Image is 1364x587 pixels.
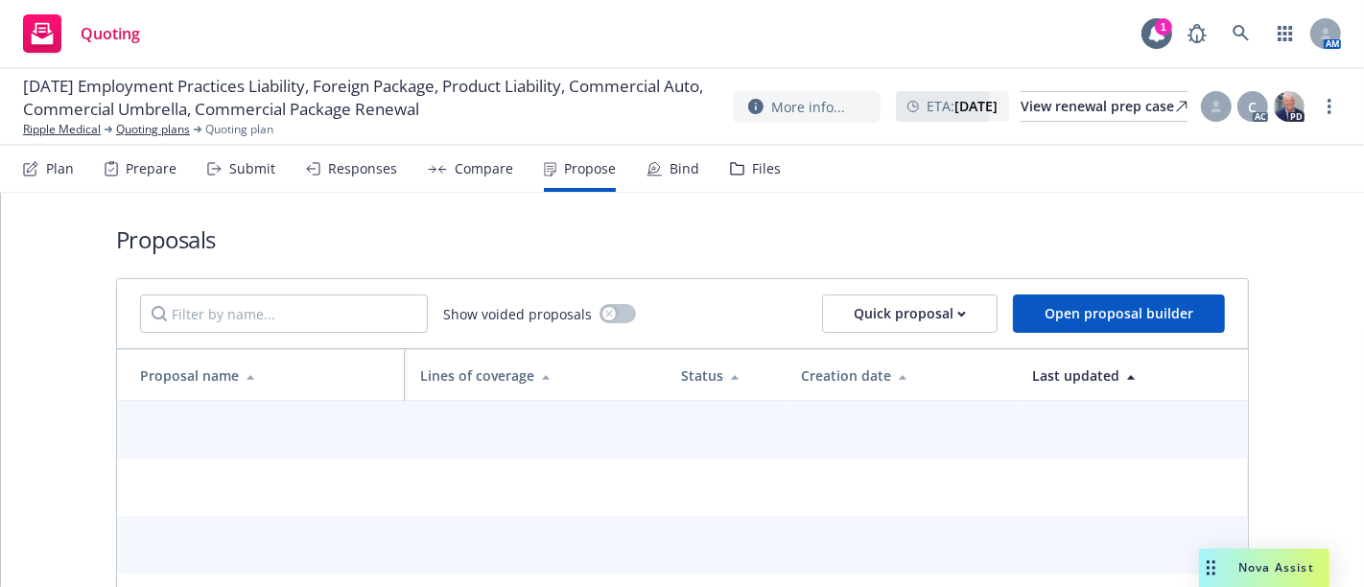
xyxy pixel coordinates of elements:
button: Open proposal builder [1013,294,1225,333]
a: Search [1222,14,1260,53]
div: Compare [455,161,513,176]
div: View renewal prep case [1021,92,1188,121]
a: Switch app [1266,14,1305,53]
div: Last updated [1032,365,1233,386]
div: Prepare [126,161,176,176]
div: 1 [1155,18,1172,35]
span: Quoting plan [205,121,273,138]
a: more [1318,95,1341,118]
a: Quoting [15,7,148,60]
div: Bind [670,161,699,176]
button: Nova Assist [1199,549,1329,587]
button: More info... [733,91,881,123]
a: View renewal prep case [1021,91,1188,122]
span: [DATE] Employment Practices Liability, Foreign Package, Product Liability, Commercial Auto, Comme... [23,75,717,121]
a: Ripple Medical [23,121,101,138]
a: Report a Bug [1178,14,1216,53]
span: Show voided proposals [443,304,592,324]
div: Submit [229,161,275,176]
div: Creation date [801,365,1001,386]
div: Plan [46,161,74,176]
span: ETA : [927,96,998,116]
span: Quoting [81,26,140,41]
input: Filter by name... [140,294,428,333]
a: Quoting plans [116,121,190,138]
img: photo [1274,91,1305,122]
strong: [DATE] [954,97,998,115]
span: More info... [771,97,845,117]
span: Open proposal builder [1045,304,1193,322]
button: Quick proposal [822,294,998,333]
div: Files [752,161,781,176]
span: Nova Assist [1238,559,1314,575]
div: Responses [328,161,397,176]
div: Lines of coverage [420,365,650,386]
div: Propose [564,161,616,176]
h1: Proposals [116,223,1249,255]
div: Drag to move [1199,549,1223,587]
div: Proposal name [140,365,389,386]
div: Quick proposal [854,295,966,332]
span: C [1249,97,1258,117]
div: Status [681,365,770,386]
